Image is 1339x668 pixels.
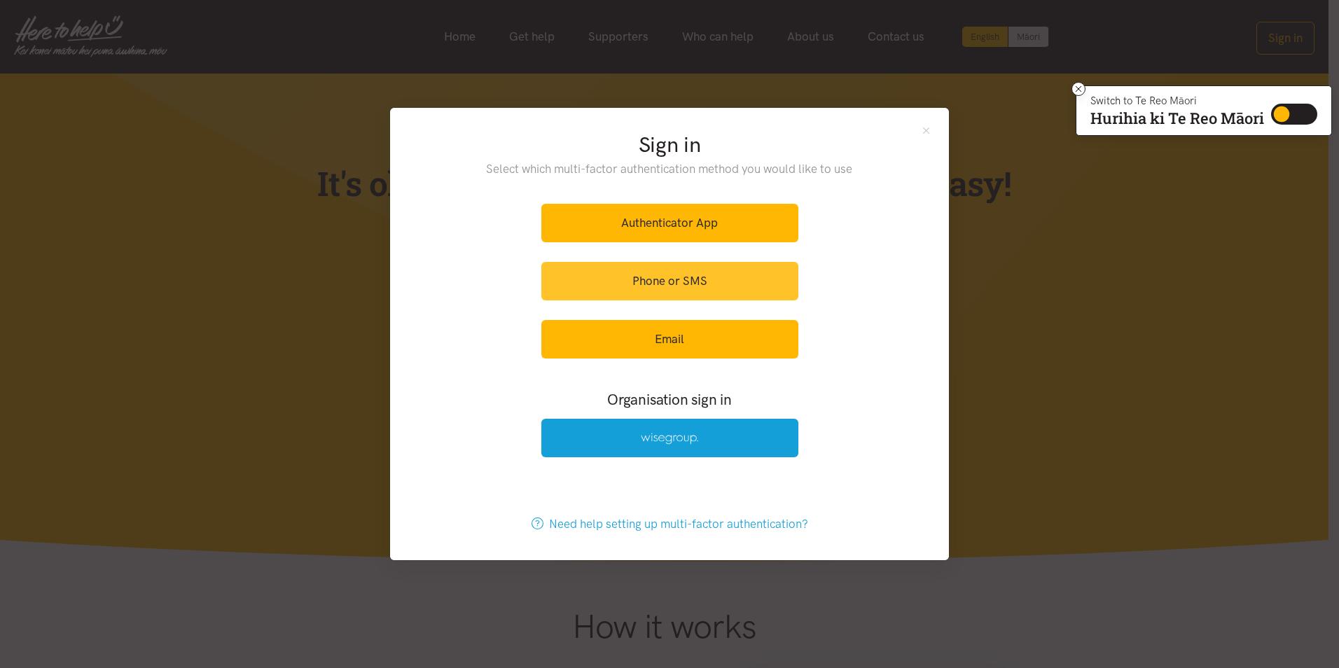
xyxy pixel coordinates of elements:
a: Need help setting up multi-factor authentication? [517,505,823,543]
a: Authenticator App [541,204,798,242]
a: Email [541,320,798,359]
p: Switch to Te Reo Māori [1090,97,1264,105]
h2: Sign in [458,130,882,160]
h3: Organisation sign in [503,389,836,410]
button: Close [920,125,932,137]
a: Phone or SMS [541,262,798,300]
p: Hurihia ki Te Reo Māori [1090,112,1264,125]
img: Wise Group [641,433,698,445]
p: Select which multi-factor authentication method you would like to use [458,160,882,179]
